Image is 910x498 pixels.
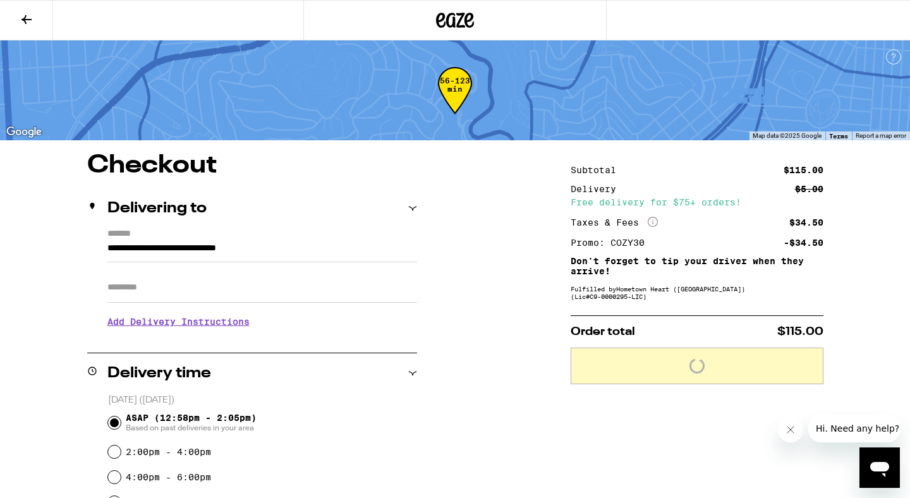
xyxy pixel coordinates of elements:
[3,124,45,140] a: Open this area in Google Maps (opens a new window)
[108,394,417,406] p: [DATE] ([DATE])
[784,238,823,247] div: -$34.50
[829,132,848,140] a: Terms
[571,217,658,228] div: Taxes & Fees
[795,185,823,193] div: $5.00
[571,238,653,247] div: Promo: COZY30
[571,185,625,193] div: Delivery
[571,285,823,300] div: Fulfilled by Hometown Heart ([GEOGRAPHIC_DATA]) (Lic# C9-0000295-LIC )
[808,415,900,442] iframe: Message from company
[107,201,207,216] h2: Delivering to
[571,326,635,337] span: Order total
[126,447,211,457] label: 2:00pm - 4:00pm
[126,423,257,433] span: Based on past deliveries in your area
[126,413,257,433] span: ASAP (12:58pm - 2:05pm)
[107,366,211,381] h2: Delivery time
[571,256,823,276] p: Don't forget to tip your driver when they arrive!
[753,132,822,139] span: Map data ©2025 Google
[571,198,823,207] div: Free delivery for $75+ orders!
[856,132,906,139] a: Report a map error
[3,124,45,140] img: Google
[859,447,900,488] iframe: Button to launch messaging window
[789,218,823,227] div: $34.50
[87,153,417,178] h1: Checkout
[107,336,417,346] p: We'll contact you at [PHONE_NUMBER] when we arrive
[784,166,823,174] div: $115.00
[571,166,625,174] div: Subtotal
[777,326,823,337] span: $115.00
[126,472,211,482] label: 4:00pm - 6:00pm
[438,76,472,124] div: 56-123 min
[107,307,417,336] h3: Add Delivery Instructions
[778,417,803,442] iframe: Close message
